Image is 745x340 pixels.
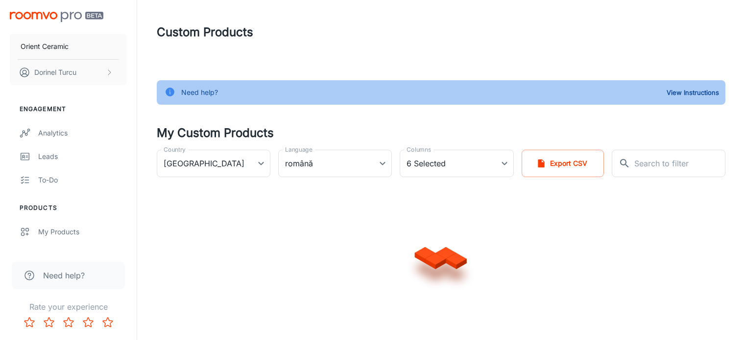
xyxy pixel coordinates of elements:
button: Rate 1 star [20,313,39,332]
h4: My Custom Products [157,124,725,142]
button: Dorinel Turcu [10,60,127,85]
div: Update Products [38,250,127,261]
button: View Instructions [664,85,721,100]
button: Export CSV [522,150,604,177]
div: română [278,150,392,177]
input: Search to filter [634,150,725,177]
button: Orient Ceramic [10,34,127,59]
span: Need help? [43,270,85,281]
div: To-do [38,175,127,185]
p: Orient Ceramic [21,41,69,52]
button: Rate 5 star [98,313,118,332]
label: Language [285,145,312,154]
div: Need help? [181,83,218,102]
p: Dorinel Turcu [34,67,76,78]
div: Analytics [38,128,127,138]
div: My Products [38,227,127,237]
img: Roomvo PRO Beta [10,12,103,22]
h1: Custom Products [157,23,253,41]
div: 6 Selected [400,150,513,177]
label: Country [164,145,186,154]
div: Leads [38,151,127,162]
button: Rate 4 star [78,313,98,332]
div: [GEOGRAPHIC_DATA] [157,150,270,177]
p: Rate your experience [8,301,129,313]
label: Columns [407,145,431,154]
button: Rate 2 star [39,313,59,332]
button: Rate 3 star [59,313,78,332]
